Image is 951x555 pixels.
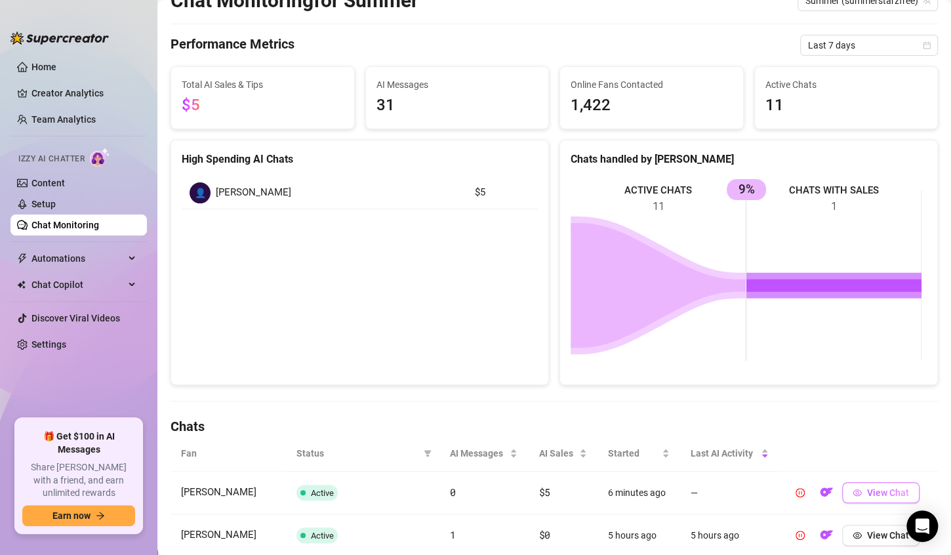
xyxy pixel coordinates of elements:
[571,93,733,118] span: 1,422
[867,530,909,541] span: View Chat
[311,531,334,541] span: Active
[816,533,837,543] a: OF
[450,528,456,541] span: 1
[17,280,26,289] img: Chat Copilot
[796,531,805,540] span: pause-circle
[450,485,456,499] span: 0
[424,449,432,457] span: filter
[22,505,135,526] button: Earn nowarrow-right
[571,77,733,92] span: Online Fans Contacted
[216,185,291,201] span: [PERSON_NAME]
[376,77,538,92] span: AI Messages
[18,153,85,165] span: Izzy AI Chatter
[867,487,909,498] span: View Chat
[376,93,538,118] span: 31
[31,339,66,350] a: Settings
[171,417,938,436] h4: Chats
[31,274,125,295] span: Chat Copilot
[31,114,96,125] a: Team Analytics
[538,446,576,461] span: AI Sales
[680,436,779,472] th: Last AI Activity
[182,151,538,167] div: High Spending AI Chats
[842,525,920,546] button: View Chat
[450,446,508,461] span: AI Messages
[31,248,125,269] span: Automations
[90,148,110,167] img: AI Chatter
[31,199,56,209] a: Setup
[691,446,758,461] span: Last AI Activity
[171,436,286,472] th: Fan
[765,77,927,92] span: Active Chats
[474,185,530,201] article: $5
[816,490,837,501] a: OF
[31,220,99,230] a: Chat Monitoring
[181,486,256,498] span: [PERSON_NAME]
[171,35,294,56] h4: Performance Metrics
[765,93,927,118] span: 11
[10,31,109,45] img: logo-BBDzfeDw.svg
[538,528,550,541] span: $0
[906,510,938,542] div: Open Intercom Messenger
[816,482,837,503] button: OF
[31,83,136,104] a: Creator Analytics
[923,41,931,49] span: calendar
[853,488,862,497] span: eye
[808,35,930,55] span: Last 7 days
[17,253,28,264] span: thunderbolt
[680,472,779,514] td: —
[421,443,434,463] span: filter
[820,528,833,541] img: OF
[52,510,91,521] span: Earn now
[820,485,833,499] img: OF
[608,446,659,461] span: Started
[22,430,135,456] span: 🎁 Get $100 in AI Messages
[182,77,344,92] span: Total AI Sales & Tips
[538,485,550,499] span: $5
[31,313,120,323] a: Discover Viral Videos
[528,436,597,472] th: AI Sales
[311,488,334,498] span: Active
[842,482,920,503] button: View Chat
[96,511,105,520] span: arrow-right
[296,446,418,461] span: Status
[182,96,200,114] span: $5
[597,436,680,472] th: Started
[571,151,927,167] div: Chats handled by [PERSON_NAME]
[439,436,529,472] th: AI Messages
[816,525,837,546] button: OF
[853,531,862,540] span: eye
[796,488,805,497] span: pause-circle
[597,472,680,514] td: 6 minutes ago
[31,178,65,188] a: Content
[31,62,56,72] a: Home
[190,182,211,203] div: 👤
[181,529,256,541] span: [PERSON_NAME]
[22,461,135,500] span: Share [PERSON_NAME] with a friend, and earn unlimited rewards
